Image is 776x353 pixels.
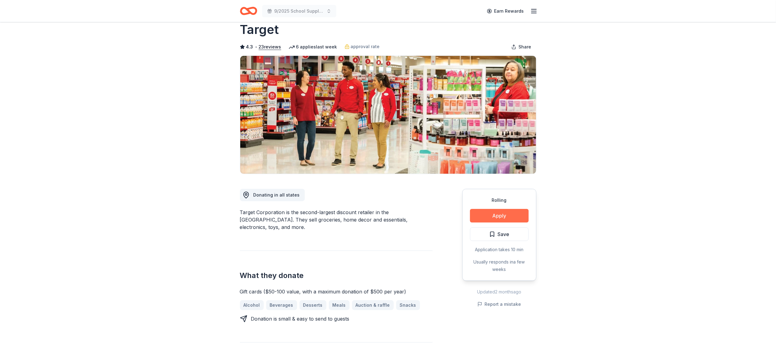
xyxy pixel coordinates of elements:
div: Donation is small & easy to send to guests [251,315,350,322]
span: 9/2025 School Supply Drive [275,7,324,15]
span: 4.3 [246,43,253,51]
div: Updated 2 months ago [462,288,536,296]
a: Desserts [300,300,326,310]
h1: Target [240,21,279,38]
button: 9/2025 School Supply Drive [262,5,336,17]
div: 6 applies last week [289,43,337,51]
span: Share [519,43,531,51]
h2: What they donate [240,271,433,280]
a: Snacks [396,300,420,310]
a: Home [240,4,257,18]
a: Meals [329,300,350,310]
button: Share [506,41,536,53]
span: Save [498,230,510,238]
button: Report a mistake [477,301,521,308]
span: • [255,44,257,49]
a: approval rate [345,43,380,50]
div: Target Corporation is the second-largest discount retailer in the [GEOGRAPHIC_DATA]. They sell gr... [240,209,433,231]
div: Gift cards ($50-100 value, with a maximum donation of $500 per year) [240,288,433,295]
div: Usually responds in a few weeks [470,258,529,273]
span: Donating in all states [254,192,300,197]
a: Auction & raffle [352,300,394,310]
a: Earn Rewards [483,6,528,17]
button: Apply [470,209,529,222]
button: Save [470,227,529,241]
div: Rolling [470,197,529,204]
span: approval rate [351,43,380,50]
img: Image for Target [240,56,536,174]
a: Alcohol [240,300,264,310]
div: Application takes 10 min [470,246,529,253]
a: Beverages [266,300,297,310]
button: 23reviews [259,43,281,51]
